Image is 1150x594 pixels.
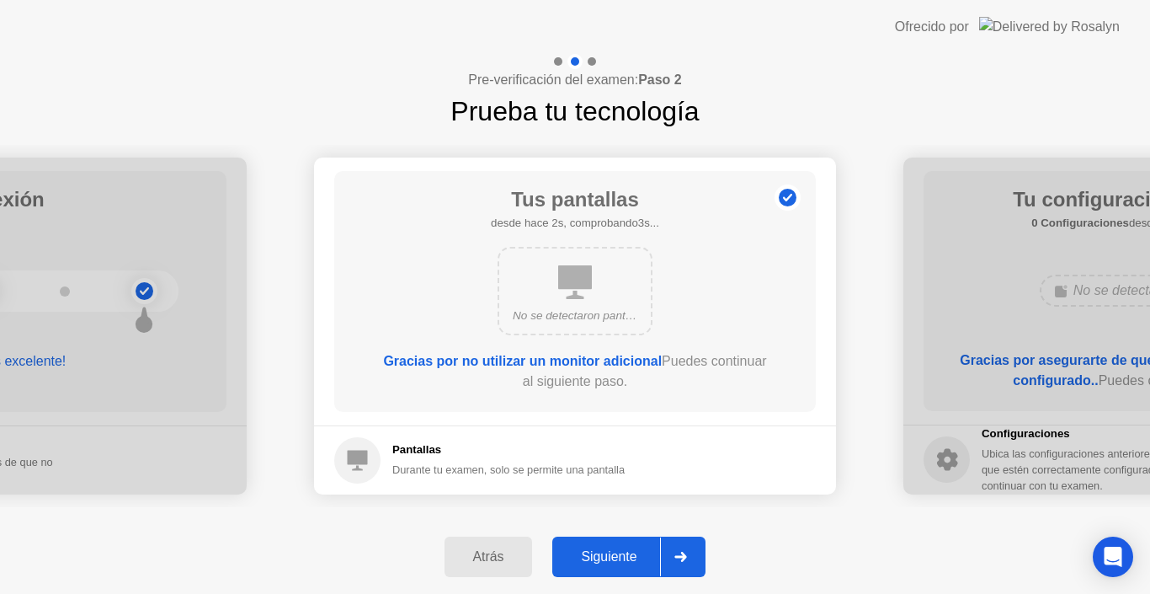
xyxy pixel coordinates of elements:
h5: desde hace 2s, comprobando3s... [491,215,659,232]
h1: Tus pantallas [491,185,659,215]
div: Siguiente [557,549,660,565]
h1: Prueba tu tecnología [450,91,699,131]
h4: Pre-verificación del examen: [468,70,681,90]
button: Atrás [445,537,533,577]
div: Durante tu examen, solo se permite una pantalla [392,462,625,478]
div: Open Intercom Messenger [1093,537,1133,577]
h5: Pantallas [392,441,625,458]
button: Siguiente [552,537,705,577]
div: Ofrecido por [895,17,969,37]
b: Paso 2 [638,72,682,87]
img: Delivered by Rosalyn [979,17,1120,36]
b: Gracias por no utilizar un monitor adicional [383,354,662,368]
div: Puedes continuar al siguiente paso. [382,351,768,392]
div: No se detectaron pantallas adicionales [513,308,637,324]
div: Atrás [450,549,528,565]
